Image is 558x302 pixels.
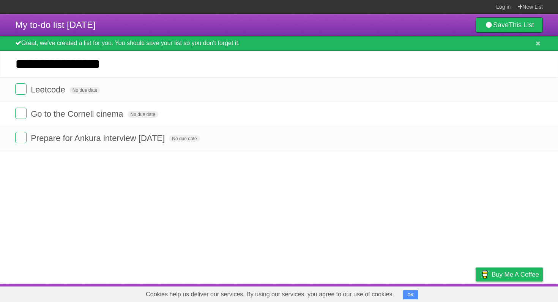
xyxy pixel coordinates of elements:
[495,286,543,300] a: Suggest a feature
[440,286,457,300] a: Terms
[31,133,167,143] span: Prepare for Ankura interview [DATE]
[492,268,539,281] span: Buy me a coffee
[476,17,543,33] a: SaveThis List
[15,20,96,30] span: My to-do list [DATE]
[169,135,200,142] span: No due date
[15,108,27,119] label: Done
[509,21,534,29] b: This List
[400,286,430,300] a: Developers
[476,268,543,282] a: Buy me a coffee
[15,83,27,95] label: Done
[138,287,402,302] span: Cookies help us deliver our services. By using our services, you agree to our use of cookies.
[128,111,158,118] span: No due date
[31,109,125,119] span: Go to the Cornell cinema
[375,286,391,300] a: About
[403,290,418,299] button: OK
[31,85,67,94] span: Leetcode
[15,132,27,143] label: Done
[69,87,100,94] span: No due date
[466,286,485,300] a: Privacy
[479,268,490,281] img: Buy me a coffee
